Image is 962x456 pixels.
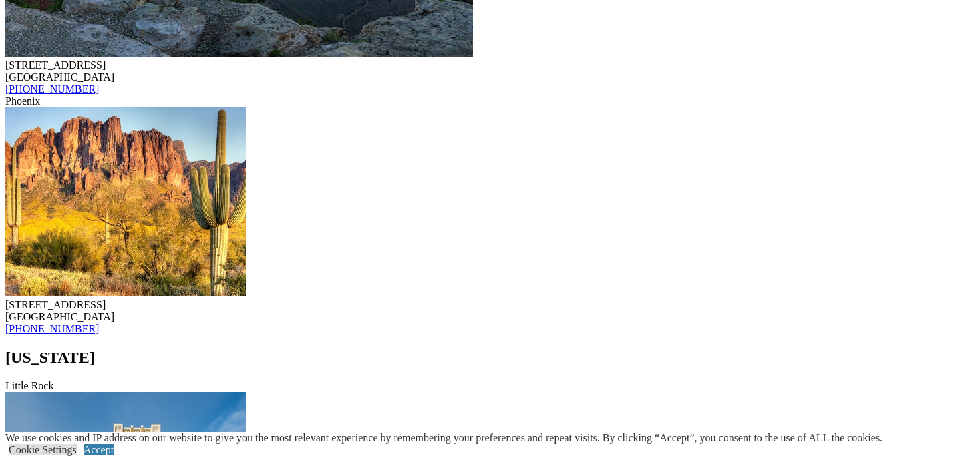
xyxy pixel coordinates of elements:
div: Little Rock [5,380,957,392]
div: Phoenix [5,95,957,107]
div: [STREET_ADDRESS] [GEOGRAPHIC_DATA] [5,59,957,83]
a: [PHONE_NUMBER] [5,83,99,95]
img: Phoenix Location Image [5,107,246,296]
a: Cookie Settings [9,444,77,455]
a: [PHONE_NUMBER] [5,323,99,334]
a: Accept [84,444,114,455]
h2: [US_STATE] [5,349,957,367]
div: [STREET_ADDRESS] [GEOGRAPHIC_DATA] [5,299,957,323]
div: We use cookies and IP address on our website to give you the most relevant experience by remember... [5,432,883,444]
